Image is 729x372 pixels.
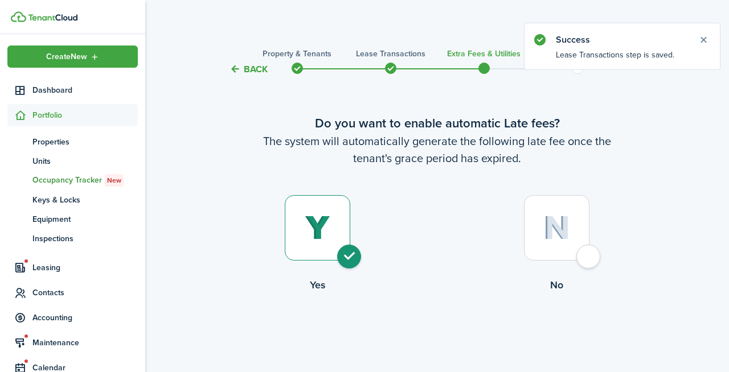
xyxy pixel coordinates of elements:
[32,287,138,299] span: Contacts
[263,48,331,60] h3: Property & Tenants
[7,132,138,151] a: Properties
[356,48,425,60] h3: Lease Transactions
[32,109,138,121] span: Portfolio
[7,151,138,171] a: Units
[32,233,138,245] span: Inspections
[543,216,570,240] img: No
[32,337,138,349] span: Maintenance
[32,213,138,225] span: Equipment
[11,11,26,22] img: TenantCloud
[556,33,687,47] notify-title: Success
[695,32,711,48] button: Close notify
[7,190,138,209] a: Keys & Locks
[107,175,121,185] span: New
[32,262,138,274] span: Leasing
[525,49,720,69] notify-body: Lease Transactions step is saved.
[7,171,138,190] a: Occupancy TrackerNew
[32,84,138,96] span: Dashboard
[198,114,677,133] wizard-step-header-title: Do you want to enable automatic Late fees?
[46,53,87,61] span: Create New
[198,133,677,167] wizard-step-header-description: The system will automatically generate the following late fee once the tenant's grace period has ...
[7,79,138,101] a: Dashboard
[32,194,138,206] span: Keys & Locks
[230,63,268,75] button: Back
[28,14,77,21] img: TenantCloud
[447,48,521,60] h3: Extra fees & Utilities
[305,216,330,241] img: Yes (selected)
[32,155,138,167] span: Units
[32,312,138,324] span: Accounting
[7,46,138,68] button: Open menu
[32,174,138,187] span: Occupancy Tracker
[437,278,677,292] control-radio-card-title: No
[198,278,437,292] control-radio-card-title: Yes
[7,229,138,248] a: Inspections
[7,209,138,229] a: Equipment
[32,136,138,148] span: Properties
